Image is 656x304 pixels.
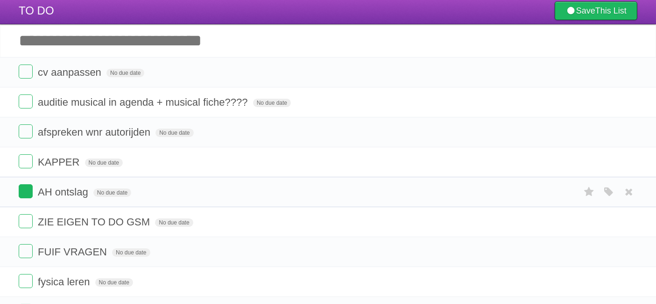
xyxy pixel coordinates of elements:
span: No due date [106,69,144,77]
span: No due date [95,278,133,287]
span: No due date [155,218,193,227]
label: Done [19,184,33,198]
label: Done [19,244,33,258]
span: ZIE EIGEN TO DO GSM [38,216,152,228]
span: KAPPER [38,156,82,168]
span: FUIF VRAGEN [38,246,109,258]
span: No due date [85,159,123,167]
label: Done [19,124,33,138]
span: TO DO [19,4,54,17]
span: cv aanpassen [38,66,104,78]
span: auditie musical in agenda + musical fiche???? [38,96,250,108]
label: Done [19,214,33,228]
span: No due date [93,188,131,197]
label: Done [19,94,33,109]
span: No due date [155,129,193,137]
b: This List [595,6,627,15]
span: AH ontslag [38,186,91,198]
span: fysica leren [38,276,92,288]
label: Done [19,274,33,288]
span: No due date [112,248,150,257]
span: afspreken wnr autorijden [38,126,153,138]
label: Star task [580,184,598,200]
label: Done [19,65,33,79]
a: SaveThis List [555,1,637,20]
span: No due date [253,99,291,107]
label: Done [19,154,33,168]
